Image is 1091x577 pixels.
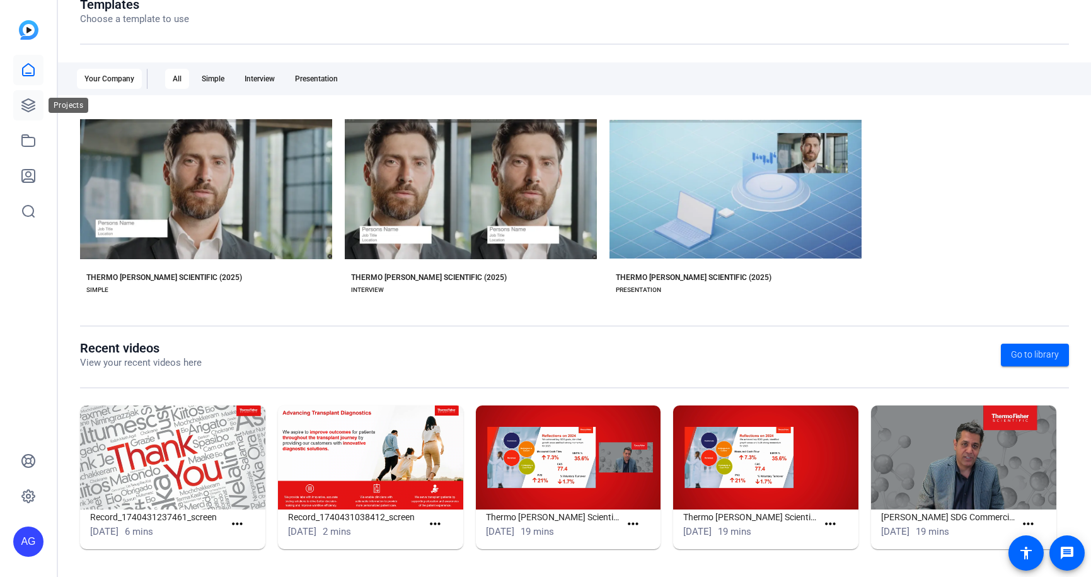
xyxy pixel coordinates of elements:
[288,526,316,537] span: [DATE]
[823,516,838,532] mat-icon: more_horiz
[521,526,554,537] span: 19 mins
[125,526,153,537] span: 6 mins
[90,510,224,525] h1: Record_1740431237461_screen
[287,69,345,89] div: Presentation
[616,285,661,295] div: PRESENTATION
[49,98,88,113] div: Projects
[476,405,661,510] img: Thermo Fisher Scientific Presentation (44842)
[80,356,202,370] p: View your recent videos here
[616,272,771,283] div: THERMO [PERSON_NAME] SCIENTIFIC (2025)
[881,510,1015,525] h1: [PERSON_NAME] SDG Commercial Meeting (3)
[1001,344,1069,366] a: Go to library
[718,526,751,537] span: 19 mins
[673,405,858,510] img: Thermo Fisher Scientific Presentation (44843)
[427,516,443,532] mat-icon: more_horiz
[86,285,108,295] div: SIMPLE
[871,405,1056,510] img: Puneet SDG Commercial Meeting (3)
[90,526,118,537] span: [DATE]
[486,510,620,525] h1: Thermo [PERSON_NAME] Scientific Presentation (44842)
[1019,545,1034,561] mat-icon: accessibility
[229,516,245,532] mat-icon: more_horiz
[288,510,422,525] h1: Record_1740431038412_screen
[165,69,189,89] div: All
[80,341,202,356] h1: Recent videos
[323,526,351,537] span: 2 mins
[80,405,265,510] img: Record_1740431237461_screen
[683,526,712,537] span: [DATE]
[278,405,463,510] img: Record_1740431038412_screen
[194,69,232,89] div: Simple
[881,526,909,537] span: [DATE]
[13,527,43,557] div: AG
[351,272,507,283] div: THERMO [PERSON_NAME] SCIENTIFIC (2025)
[683,510,817,525] h1: Thermo [PERSON_NAME] Scientific Presentation (44843)
[1020,516,1036,532] mat-icon: more_horiz
[19,20,38,40] img: blue-gradient.svg
[486,526,514,537] span: [DATE]
[625,516,641,532] mat-icon: more_horiz
[916,526,949,537] span: 19 mins
[80,12,189,26] p: Choose a template to use
[86,272,242,283] div: THERMO [PERSON_NAME] SCIENTIFIC (2025)
[1011,348,1059,361] span: Go to library
[237,69,282,89] div: Interview
[1059,545,1075,561] mat-icon: message
[77,69,142,89] div: Your Company
[351,285,384,295] div: INTERVIEW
